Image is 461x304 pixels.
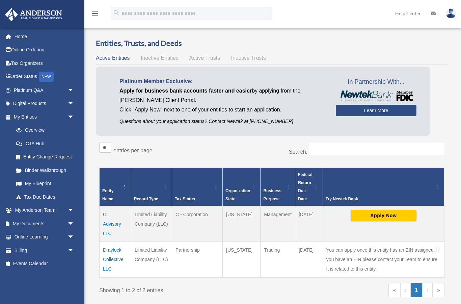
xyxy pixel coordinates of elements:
[91,12,99,18] a: menu
[67,204,81,218] span: arrow_drop_down
[5,204,84,217] a: My Anderson Teamarrow_drop_down
[223,242,261,277] td: [US_STATE]
[96,55,130,61] span: Active Entities
[113,9,120,17] i: search
[9,137,81,150] a: CTA Hub
[336,77,416,87] span: In Partnership With...
[261,168,295,206] th: Business Purpose: Activate to sort
[5,230,84,244] a: Online Learningarrow_drop_down
[119,77,326,86] p: Platinum Member Exclusive:
[67,83,81,97] span: arrow_drop_down
[446,8,456,18] img: User Pic
[102,188,113,201] span: Entity Name
[295,206,323,242] td: [DATE]
[223,206,261,242] td: [US_STATE]
[131,242,172,277] td: Limited Liability Company (LLC)
[96,38,448,49] h3: Entities, Trusts, and Deeds
[119,105,326,115] p: Click "Apply Now" next to one of your entities to start an application.
[223,168,261,206] th: Organization State: Activate to sort
[339,91,413,101] img: NewtekBankLogoSM.png
[67,217,81,231] span: arrow_drop_down
[100,242,131,277] td: Draylock Collective LLC
[119,117,326,126] p: Questions about your application status? Contact Newtek at [PHONE_NUMBER]
[5,43,84,57] a: Online Ordering
[131,168,172,206] th: Record Type: Activate to sort
[3,8,64,21] img: Anderson Advisors Platinum Portal
[5,257,84,271] a: Events Calendar
[351,210,416,221] button: Apply Now
[100,206,131,242] td: CL Advisory LLC
[5,83,84,97] a: Platinum Q&Aarrow_drop_down
[119,86,326,105] p: by applying from the [PERSON_NAME] Client Portal.
[100,168,131,206] th: Entity Name: Activate to invert sorting
[9,124,78,137] a: Overview
[388,283,400,297] a: First
[263,188,281,201] span: Business Purpose
[326,195,434,203] div: Try Newtek Bank
[189,55,220,61] span: Active Trusts
[295,168,323,206] th: Federal Return Due Date: Activate to sort
[5,70,84,84] a: Order StatusNEW
[5,217,84,230] a: My Documentsarrow_drop_down
[67,110,81,124] span: arrow_drop_down
[289,149,307,155] label: Search:
[225,188,250,201] span: Organization State
[172,206,223,242] td: C - Corporation
[9,177,81,191] a: My Blueprint
[400,283,411,297] a: Previous
[298,172,313,201] span: Federal Return Due Date
[9,150,81,164] a: Entity Change Request
[91,9,99,18] i: menu
[172,242,223,277] td: Partnership
[141,55,179,61] span: Inactive Entities
[119,88,252,94] span: Apply for business bank accounts faster and easier
[67,97,81,111] span: arrow_drop_down
[172,168,223,206] th: Tax Status: Activate to sort
[131,206,172,242] td: Limited Liability Company (LLC)
[295,242,323,277] td: [DATE]
[9,163,81,177] a: Binder Walkthrough
[9,190,81,204] a: Tax Due Dates
[134,197,158,201] span: Record Type
[99,283,267,295] div: Showing 1 to 2 of 2 entries
[5,30,84,43] a: Home
[175,197,195,201] span: Tax Status
[323,242,444,277] td: You can apply once this entity has an EIN assigned. If you have an EIN please contact your Team t...
[261,206,295,242] td: Management
[67,244,81,257] span: arrow_drop_down
[261,242,295,277] td: Trading
[336,105,416,116] a: Learn More
[5,97,84,110] a: Digital Productsarrow_drop_down
[422,283,433,297] a: Next
[231,55,266,61] span: Inactive Trusts
[433,283,444,297] a: Last
[5,244,84,257] a: Billingarrow_drop_down
[39,72,54,82] div: NEW
[5,56,84,70] a: Tax Organizers
[411,283,423,297] a: 1
[67,230,81,244] span: arrow_drop_down
[5,110,81,124] a: My Entitiesarrow_drop_down
[113,148,153,153] label: entries per page
[323,168,444,206] th: Try Newtek Bank : Activate to sort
